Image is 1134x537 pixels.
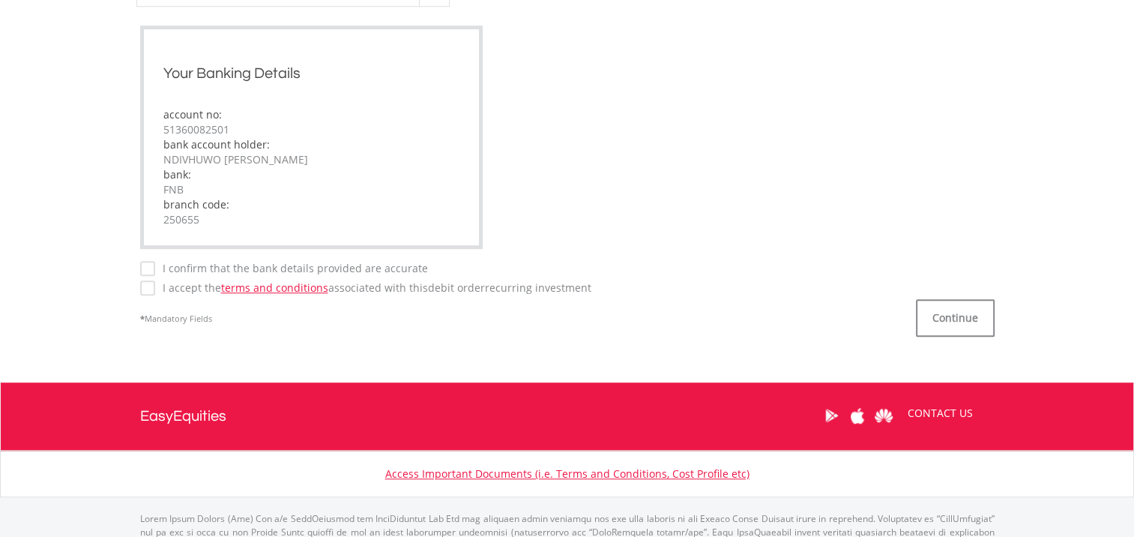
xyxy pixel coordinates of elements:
[163,62,460,85] h2: Your Banking Details
[871,392,897,439] a: Huawei
[916,299,995,337] button: Continue
[845,392,871,439] a: Apple
[140,313,212,324] span: Mandatory Fields
[155,261,428,276] label: I confirm that the bank details provided are accurate
[163,152,460,167] div: NDIVHUWO [PERSON_NAME]
[163,167,191,181] label: bank:
[163,212,460,227] div: 250655
[140,382,226,450] a: EasyEquities
[897,392,983,434] a: CONTACT US
[163,182,460,197] div: FNB
[221,280,328,295] a: terms and conditions
[155,280,591,295] label: I accept the associated with this recurring investment
[385,466,750,481] a: Access Important Documents (i.e. Terms and Conditions, Cost Profile etc)
[818,392,845,439] a: Google Play
[163,122,460,137] div: 51360082501
[163,107,222,121] label: account no:
[428,280,485,295] span: Debit Order
[163,137,270,151] label: bank account holder:
[163,197,229,211] label: branch code:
